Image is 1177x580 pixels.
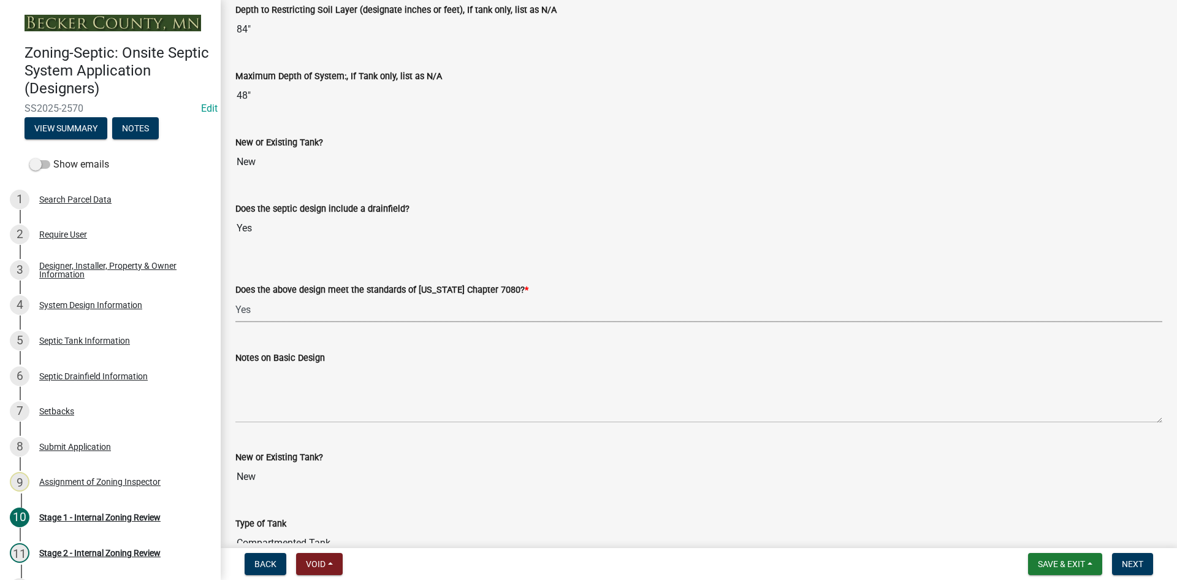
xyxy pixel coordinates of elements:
[10,190,29,209] div: 1
[39,261,201,279] div: Designer, Installer, Property & Owner Information
[25,117,107,139] button: View Summary
[39,407,74,416] div: Setbacks
[39,549,161,557] div: Stage 2 - Internal Zoning Review
[25,15,201,31] img: Becker County, Minnesota
[1038,559,1085,569] span: Save & Exit
[10,543,29,563] div: 11
[39,443,111,451] div: Submit Application
[39,478,161,486] div: Assignment of Zoning Inspector
[39,195,112,204] div: Search Parcel Data
[201,102,218,114] wm-modal-confirm: Edit Application Number
[1122,559,1143,569] span: Next
[254,559,276,569] span: Back
[39,301,142,309] div: System Design Information
[235,205,409,214] label: Does the septic design include a drainfield?
[235,354,325,363] label: Notes on Basic Design
[10,401,29,421] div: 7
[25,124,107,134] wm-modal-confirm: Summary
[1028,553,1102,575] button: Save & Exit
[39,372,148,381] div: Septic Drainfield Information
[201,102,218,114] a: Edit
[245,553,286,575] button: Back
[10,331,29,350] div: 5
[39,513,161,522] div: Stage 1 - Internal Zoning Review
[235,286,528,295] label: Does the above design meet the standards of [US_STATE] Chapter 7080?
[25,44,211,97] h4: Zoning-Septic: Onsite Septic System Application (Designers)
[25,102,196,114] span: SS2025-2570
[296,553,343,575] button: Void
[10,225,29,244] div: 2
[235,139,323,147] label: New or Existing Tank?
[10,366,29,386] div: 6
[10,260,29,280] div: 3
[235,454,323,462] label: New or Existing Tank?
[10,472,29,492] div: 9
[1112,553,1153,575] button: Next
[10,437,29,457] div: 8
[235,520,286,528] label: Type of Tank
[235,6,557,15] label: Depth to Restricting Soil Layer (designate inches or feet), If tank only, list as N/A
[112,117,159,139] button: Notes
[235,72,442,81] label: Maximum Depth of System:, If Tank only, list as N/A
[39,230,87,239] div: Require User
[112,124,159,134] wm-modal-confirm: Notes
[10,508,29,527] div: 10
[10,295,29,315] div: 4
[39,336,130,345] div: Septic Tank Information
[306,559,326,569] span: Void
[29,157,109,172] label: Show emails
